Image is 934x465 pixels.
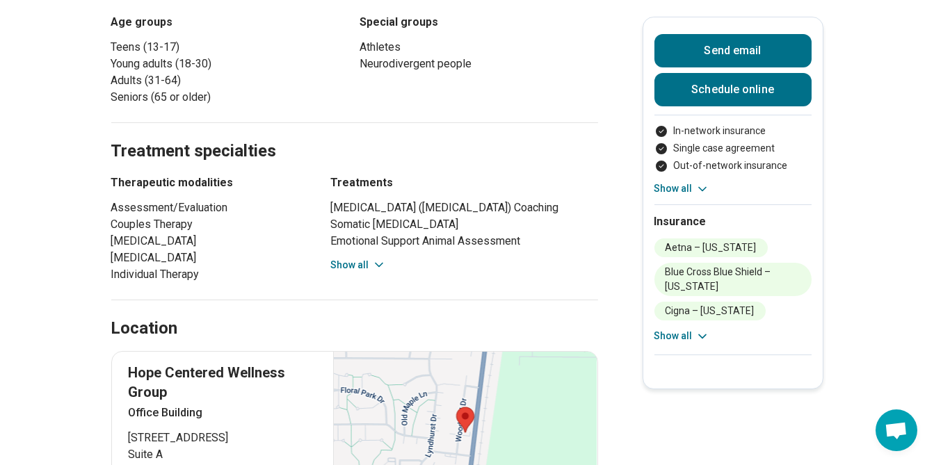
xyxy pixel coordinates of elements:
[111,14,349,31] h3: Age groups
[654,34,812,67] button: Send email
[111,216,306,233] li: Couples Therapy
[111,106,598,163] h2: Treatment specialties
[111,233,306,250] li: [MEDICAL_DATA]
[876,409,917,451] div: Open chat
[129,446,317,463] span: Suite A
[111,317,178,341] h2: Location
[654,302,766,320] li: Cigna – [US_STATE]
[654,238,768,257] li: Aetna – [US_STATE]
[111,250,306,266] li: [MEDICAL_DATA]
[111,199,306,216] li: Assessment/Evaluation
[654,181,709,196] button: Show all
[111,89,349,106] li: Seniors (65 or older)
[360,39,598,56] li: Athletes
[654,329,709,343] button: Show all
[111,266,306,283] li: Individual Therapy
[654,141,812,156] li: Single case agreement
[331,233,598,250] li: Emotional Support Animal Assessment
[331,174,598,191] h3: Treatments
[111,39,349,56] li: Teens (13-17)
[331,199,598,216] li: [MEDICAL_DATA] ([MEDICAL_DATA]) Coaching
[360,56,598,72] li: Neurodivergent people
[654,213,812,230] h2: Insurance
[129,405,317,421] p: Office Building
[654,263,812,296] li: Blue Cross Blue Shield – [US_STATE]
[654,73,812,106] a: Schedule online
[111,174,306,191] h3: Therapeutic modalities
[129,430,317,446] span: [STREET_ADDRESS]
[331,258,386,272] button: Show all
[654,158,812,173] li: Out-of-network insurance
[129,363,317,402] p: Hope Centered Wellness Group
[360,14,598,31] h3: Special groups
[331,216,598,233] li: Somatic [MEDICAL_DATA]
[654,124,812,173] ul: Payment options
[111,72,349,89] li: Adults (31-64)
[654,124,812,138] li: In-network insurance
[111,56,349,72] li: Young adults (18-30)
